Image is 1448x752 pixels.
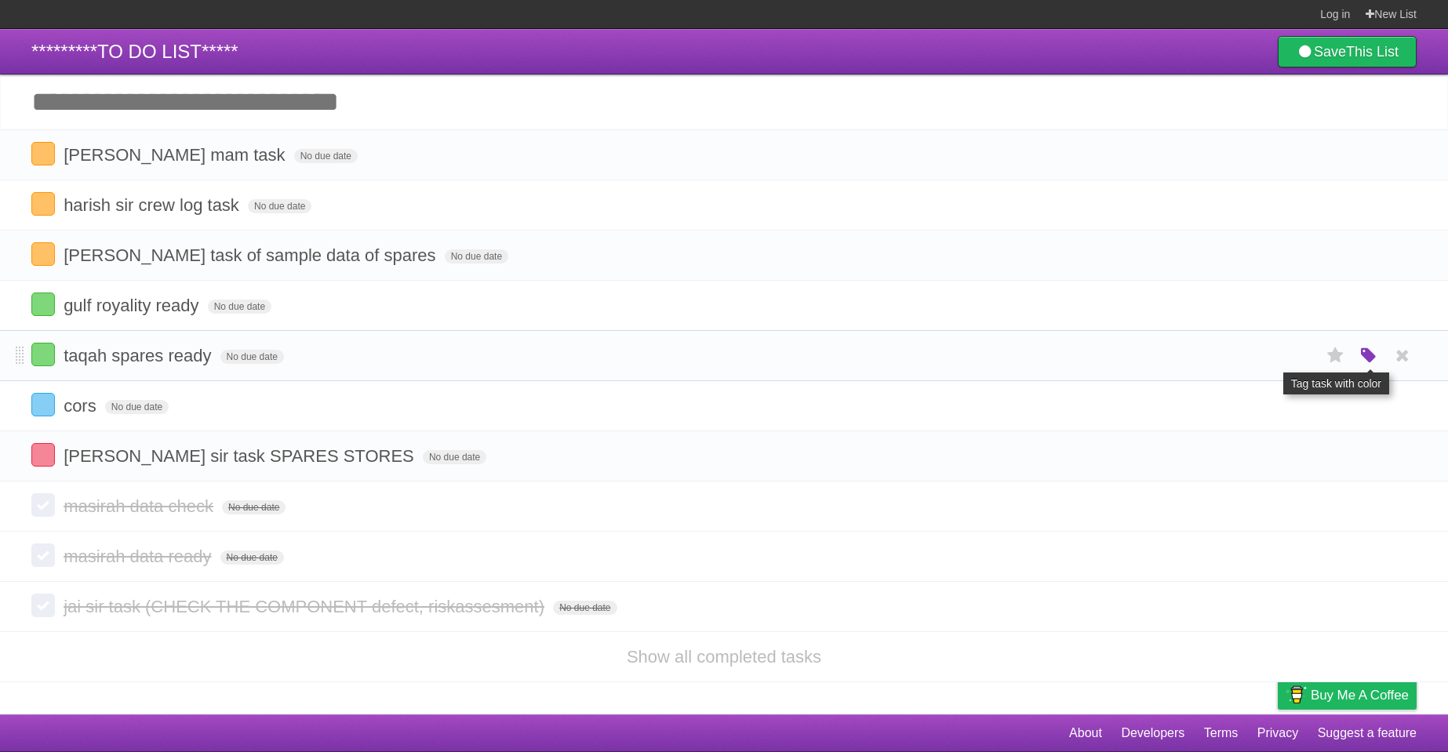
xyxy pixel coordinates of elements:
[1069,718,1102,748] a: About
[220,350,284,364] span: No due date
[248,199,311,213] span: No due date
[1257,718,1298,748] a: Privacy
[423,450,486,464] span: No due date
[64,245,439,265] span: [PERSON_NAME] task of sample data of spares
[1204,718,1239,748] a: Terms
[64,597,548,616] span: jai sir task (CHECK THE COMPONENT defect, riskassesment)
[31,493,55,517] label: Done
[222,500,286,514] span: No due date
[64,296,202,315] span: gulf royality ready
[1121,718,1184,748] a: Developers
[1286,681,1307,708] img: Buy me a coffee
[31,393,55,416] label: Done
[220,550,284,565] span: No due date
[1278,36,1417,67] a: SaveThis List
[1318,718,1417,748] a: Suggest a feature
[553,601,617,615] span: No due date
[64,195,243,215] span: harish sir crew log task
[294,149,358,163] span: No due date
[64,446,418,466] span: [PERSON_NAME] sir task SPARES STORES
[64,346,215,365] span: taqah spares ready
[1311,681,1409,709] span: Buy me a coffee
[31,443,55,467] label: Done
[105,400,169,414] span: No due date
[64,547,215,566] span: masirah data ready
[31,142,55,165] label: Done
[1346,44,1399,60] b: This List
[31,543,55,567] label: Done
[31,343,55,366] label: Done
[31,242,55,266] label: Done
[64,396,100,416] span: cors
[64,145,289,165] span: [PERSON_NAME] mam task
[1321,343,1351,369] label: Star task
[31,594,55,617] label: Done
[208,300,271,314] span: No due date
[31,192,55,216] label: Done
[64,496,217,516] span: masirah data check
[1278,681,1417,710] a: Buy me a coffee
[627,647,821,667] a: Show all completed tasks
[445,249,508,263] span: No due date
[31,292,55,316] label: Done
